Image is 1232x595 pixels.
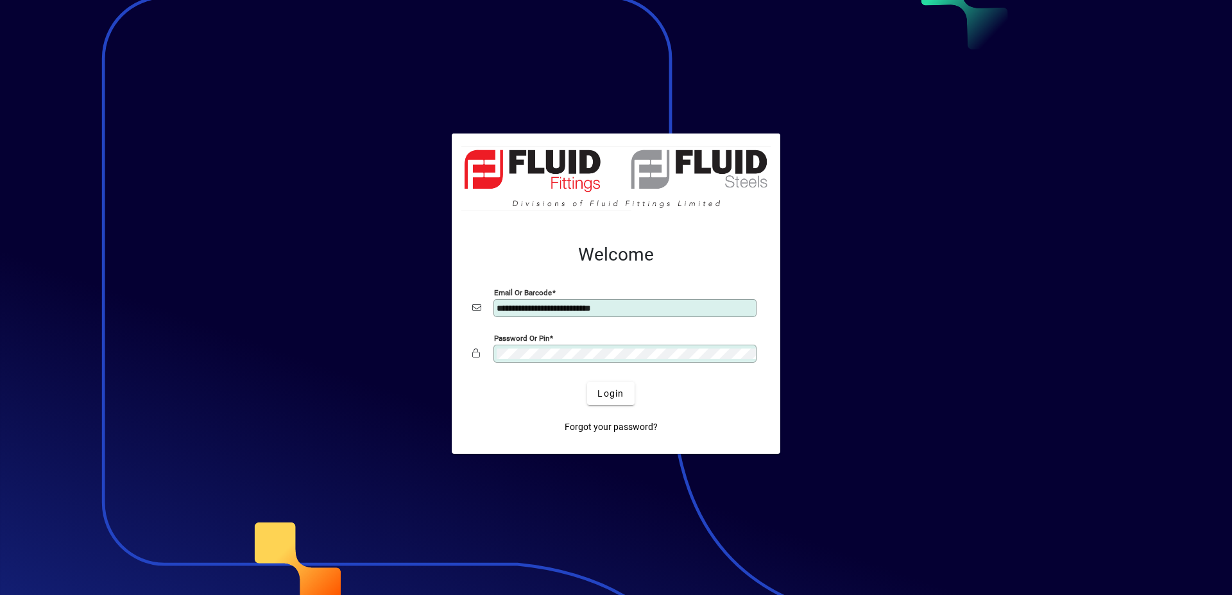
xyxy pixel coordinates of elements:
mat-label: Email or Barcode [494,288,552,297]
span: Forgot your password? [565,420,658,434]
mat-label: Password or Pin [494,334,549,343]
h2: Welcome [472,244,760,266]
button: Login [587,382,634,405]
a: Forgot your password? [560,415,663,438]
span: Login [597,387,624,401]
